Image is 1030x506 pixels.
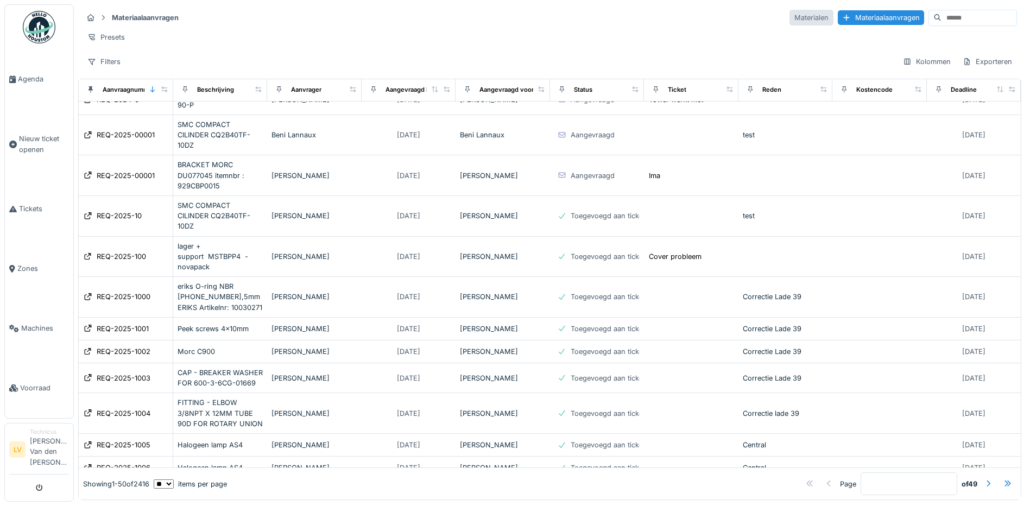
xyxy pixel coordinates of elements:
[97,463,150,473] div: REQ-2025-1006
[178,397,263,429] div: FITTING - ELBOW 3/8NPT X 12MM TUBE 90D FOR ROTARY UNION
[962,130,985,140] div: [DATE]
[962,373,985,383] div: [DATE]
[271,346,357,357] div: [PERSON_NAME]
[5,239,73,299] a: Zones
[5,299,73,358] a: Machines
[649,170,660,181] div: Ima
[649,251,702,262] div: Cover probleem
[397,373,420,383] div: [DATE]
[21,323,69,333] span: Machines
[397,324,420,334] div: [DATE]
[838,10,924,25] div: Materiaalaanvragen
[97,292,150,302] div: REQ-2025-1000
[460,408,546,419] div: [PERSON_NAME]
[103,85,155,94] div: Aanvraagnummer
[571,170,615,181] div: Aangevraagd
[178,119,263,151] div: SMC COMPACT CILINDER CQ2B40TF-10DZ
[83,29,130,45] div: Presets
[856,85,893,94] div: Kostencode
[962,170,985,181] div: [DATE]
[571,130,615,140] div: Aangevraagd
[271,373,357,383] div: [PERSON_NAME]
[962,211,985,221] div: [DATE]
[30,428,69,436] div: Technicus
[178,324,263,334] div: Peek screws 4x10mm
[154,479,227,489] div: items per page
[460,440,546,450] div: [PERSON_NAME]
[23,11,55,43] img: Badge_color-CXgf-gQk.svg
[97,251,146,262] div: REQ-2025-100
[178,346,263,357] div: Morc C900
[397,463,420,473] div: [DATE]
[571,324,645,334] div: Toegevoegd aan ticket
[397,440,420,450] div: [DATE]
[178,368,263,388] div: CAP - BREAKER WASHER FOR 600-3-6CG-01669
[97,211,142,221] div: REQ-2025-10
[19,134,69,154] span: Nieuw ticket openen
[962,440,985,450] div: [DATE]
[271,211,357,221] div: [PERSON_NAME]
[743,292,829,302] div: Correctie Lade 39
[271,408,357,419] div: [PERSON_NAME]
[962,408,985,419] div: [DATE]
[951,85,977,94] div: Deadline
[83,479,149,489] div: Showing 1 - 50 of 2416
[97,324,149,334] div: REQ-2025-1001
[460,130,546,140] div: Beni Lannaux
[18,74,69,84] span: Agenda
[762,85,781,94] div: Reden
[178,440,263,450] div: Halogeen lamp AS4
[97,440,150,450] div: REQ-2025-1005
[743,130,829,140] div: test
[898,54,956,69] div: Kolommen
[97,170,155,181] div: REQ-2025-00001
[962,251,985,262] div: [DATE]
[83,54,125,69] div: Filters
[668,85,686,94] div: Ticket
[97,130,155,140] div: REQ-2025-00001
[571,251,645,262] div: Toegevoegd aan ticket
[97,373,150,383] div: REQ-2025-1003
[108,12,183,23] strong: Materiaalaanvragen
[20,383,69,393] span: Voorraad
[571,346,645,357] div: Toegevoegd aan ticket
[397,408,420,419] div: [DATE]
[460,211,546,221] div: [PERSON_NAME]
[5,179,73,239] a: Tickets
[30,428,69,472] li: [PERSON_NAME] Van den [PERSON_NAME]
[397,346,420,357] div: [DATE]
[271,251,357,262] div: [PERSON_NAME]
[397,292,420,302] div: [DATE]
[178,200,263,232] div: SMC COMPACT CILINDER CQ2B40TF-10DZ
[19,204,69,214] span: Tickets
[178,241,263,273] div: lager + support MSTBPP4 -novapack
[571,463,645,473] div: Toegevoegd aan ticket
[386,85,433,94] div: Aangevraagd bij
[97,346,150,357] div: REQ-2025-1002
[271,463,357,473] div: [PERSON_NAME]
[840,479,856,489] div: Page
[574,85,592,94] div: Status
[197,85,234,94] div: Beschrijving
[271,130,357,140] div: Beni Lannaux
[5,358,73,418] a: Voorraad
[97,408,150,419] div: REQ-2025-1004
[460,373,546,383] div: [PERSON_NAME]
[460,346,546,357] div: [PERSON_NAME]
[743,211,829,221] div: test
[743,408,829,419] div: Correctie lade 39
[571,408,645,419] div: Toegevoegd aan ticket
[178,281,263,313] div: eriks O-ring NBR [PHONE_NUMBER],5mm ERIKS Artikelnr: 10030271
[271,170,357,181] div: [PERSON_NAME]
[460,292,546,302] div: [PERSON_NAME]
[571,440,645,450] div: Toegevoegd aan ticket
[743,463,829,473] div: Central
[271,324,357,334] div: [PERSON_NAME]
[962,324,985,334] div: [DATE]
[743,440,829,450] div: Central
[460,170,546,181] div: [PERSON_NAME]
[789,10,833,26] div: Materialen
[271,440,357,450] div: [PERSON_NAME]
[397,251,420,262] div: [DATE]
[9,428,69,475] a: LV Technicus[PERSON_NAME] Van den [PERSON_NAME]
